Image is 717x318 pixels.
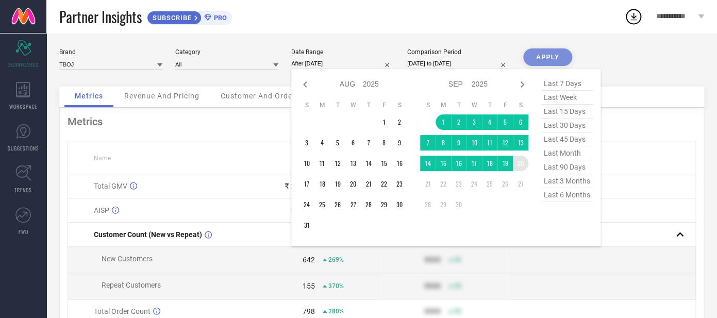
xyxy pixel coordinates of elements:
td: Tue Sep 16 2025 [451,156,466,171]
span: Customer Count (New vs Repeat) [94,230,202,239]
td: Mon Aug 25 2025 [314,197,330,212]
td: Fri Aug 08 2025 [376,135,392,150]
td: Fri Sep 19 2025 [497,156,513,171]
td: Wed Sep 10 2025 [466,135,482,150]
td: Sun Aug 24 2025 [299,197,314,212]
td: Thu Aug 28 2025 [361,197,376,212]
div: Brand [59,48,162,56]
td: Fri Aug 01 2025 [376,114,392,130]
td: Sat Aug 02 2025 [392,114,407,130]
th: Tuesday [451,101,466,109]
span: SUGGESTIONS [8,144,39,152]
span: FWD [19,228,28,236]
span: last 15 days [541,105,593,119]
th: Tuesday [330,101,345,109]
td: Fri Aug 29 2025 [376,197,392,212]
div: Comparison Period [407,48,510,56]
div: Category [175,48,278,56]
div: Open download list [624,7,643,26]
span: 50 [454,256,461,263]
td: Tue Sep 30 2025 [451,197,466,212]
input: Select comparison period [407,58,510,69]
a: SUBSCRIBEPRO [147,8,232,25]
th: Saturday [392,101,407,109]
th: Wednesday [466,101,482,109]
th: Wednesday [345,101,361,109]
td: Mon Sep 15 2025 [436,156,451,171]
td: Tue Sep 09 2025 [451,135,466,150]
td: Tue Aug 05 2025 [330,135,345,150]
input: Select date range [291,58,394,69]
td: Sat Sep 06 2025 [513,114,528,130]
span: TRENDS [14,186,32,194]
div: Previous month [299,78,311,91]
td: Sat Sep 27 2025 [513,176,528,192]
td: Sun Aug 17 2025 [299,176,314,192]
td: Sun Sep 07 2025 [420,135,436,150]
td: Sun Aug 10 2025 [299,156,314,171]
td: Sat Aug 23 2025 [392,176,407,192]
span: 269% [328,256,344,263]
th: Sunday [299,101,314,109]
div: 642 [303,256,315,264]
td: Tue Aug 26 2025 [330,197,345,212]
td: Wed Sep 24 2025 [466,176,482,192]
span: last 3 months [541,174,593,188]
td: Tue Aug 19 2025 [330,176,345,192]
span: last 6 months [541,188,593,202]
th: Monday [314,101,330,109]
td: Thu Aug 14 2025 [361,156,376,171]
td: Wed Sep 17 2025 [466,156,482,171]
td: Thu Sep 18 2025 [482,156,497,171]
td: Sun Sep 28 2025 [420,197,436,212]
span: PRO [211,14,227,22]
th: Thursday [361,101,376,109]
td: Sat Aug 16 2025 [392,156,407,171]
td: Thu Sep 11 2025 [482,135,497,150]
td: Wed Aug 13 2025 [345,156,361,171]
th: Thursday [482,101,497,109]
td: Sun Sep 21 2025 [420,176,436,192]
div: 155 [303,282,315,290]
td: Sun Aug 31 2025 [299,217,314,233]
div: Next month [516,78,528,91]
div: ₹ 23.44 L [285,182,315,190]
span: last 7 days [541,77,593,91]
span: Repeat Customers [102,281,161,289]
td: Thu Aug 21 2025 [361,176,376,192]
span: last 90 days [541,160,593,174]
span: last month [541,146,593,160]
span: Total Order Count [94,307,151,315]
td: Mon Aug 11 2025 [314,156,330,171]
td: Sun Sep 14 2025 [420,156,436,171]
div: 9999 [424,256,441,264]
th: Monday [436,101,451,109]
td: Fri Aug 22 2025 [376,176,392,192]
span: 50 [454,308,461,315]
td: Mon Sep 08 2025 [436,135,451,150]
td: Mon Sep 01 2025 [436,114,451,130]
td: Fri Sep 26 2025 [497,176,513,192]
td: Mon Sep 29 2025 [436,197,451,212]
td: Sat Aug 30 2025 [392,197,407,212]
td: Sat Sep 20 2025 [513,156,528,171]
td: Mon Aug 04 2025 [314,135,330,150]
td: Tue Sep 23 2025 [451,176,466,192]
span: 50 [454,282,461,290]
div: 9999 [424,282,441,290]
span: SUBSCRIBE [147,14,194,22]
span: WORKSPACE [9,103,38,110]
span: Partner Insights [59,6,142,27]
td: Mon Sep 22 2025 [436,176,451,192]
td: Wed Sep 03 2025 [466,114,482,130]
span: Revenue And Pricing [124,92,199,100]
td: Mon Aug 18 2025 [314,176,330,192]
td: Fri Sep 05 2025 [497,114,513,130]
span: last 45 days [541,132,593,146]
th: Friday [376,101,392,109]
span: last 30 days [541,119,593,132]
td: Sun Aug 03 2025 [299,135,314,150]
div: Date Range [291,48,394,56]
th: Saturday [513,101,528,109]
div: 9999 [424,307,441,315]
